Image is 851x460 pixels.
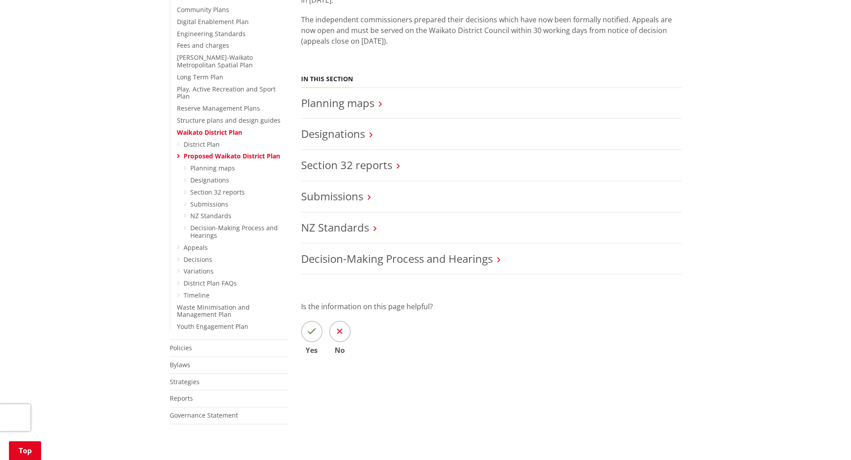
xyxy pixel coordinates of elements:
[177,85,276,101] a: Play, Active Recreation and Sport Plan
[177,5,229,14] a: Community Plans
[177,303,250,319] a: Waste Minimisation and Management Plan
[177,116,281,124] a: Structure plans and design guides
[184,152,280,160] a: Proposed Waikato District Plan
[329,347,351,354] span: No
[190,164,235,172] a: Planning maps
[190,176,229,184] a: Designations
[190,200,228,208] a: Submissions
[301,220,369,235] a: NZ Standards
[184,267,214,275] a: Variations
[177,104,260,112] a: Reserve Management Plans
[301,251,493,266] a: Decision-Making Process and Hearings
[184,140,220,149] a: District Plan
[177,29,246,38] a: Engineering Standards
[301,14,682,46] p: The independent commissioners prepared their decisions which have now been formally notified. App...
[177,41,229,50] a: Fees and charges
[190,188,245,196] a: Section 32 reports
[184,279,237,287] a: District Plan FAQs
[184,255,212,264] a: Decisions
[301,126,365,141] a: Designations
[301,75,353,83] h5: In this section
[190,211,231,220] a: NZ Standards
[301,347,323,354] span: Yes
[184,243,208,252] a: Appeals
[170,394,193,402] a: Reports
[810,423,842,455] iframe: Messenger Launcher
[301,301,682,312] p: Is the information on this page helpful?
[301,95,374,110] a: Planning maps
[177,53,253,69] a: [PERSON_NAME]-Waikato Metropolitan Spatial Plan
[177,17,249,26] a: Digital Enablement Plan
[177,322,248,331] a: Youth Engagement Plan
[177,128,242,137] a: Waikato District Plan
[170,377,200,386] a: Strategies
[184,291,210,299] a: Timeline
[177,73,223,81] a: Long Term Plan
[301,189,363,203] a: Submissions
[9,441,41,460] a: Top
[190,224,278,240] a: Decision-Making Process and Hearings
[170,411,238,419] a: Governance Statement
[170,344,192,352] a: Policies
[170,361,190,369] a: Bylaws
[301,157,392,172] a: Section 32 reports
